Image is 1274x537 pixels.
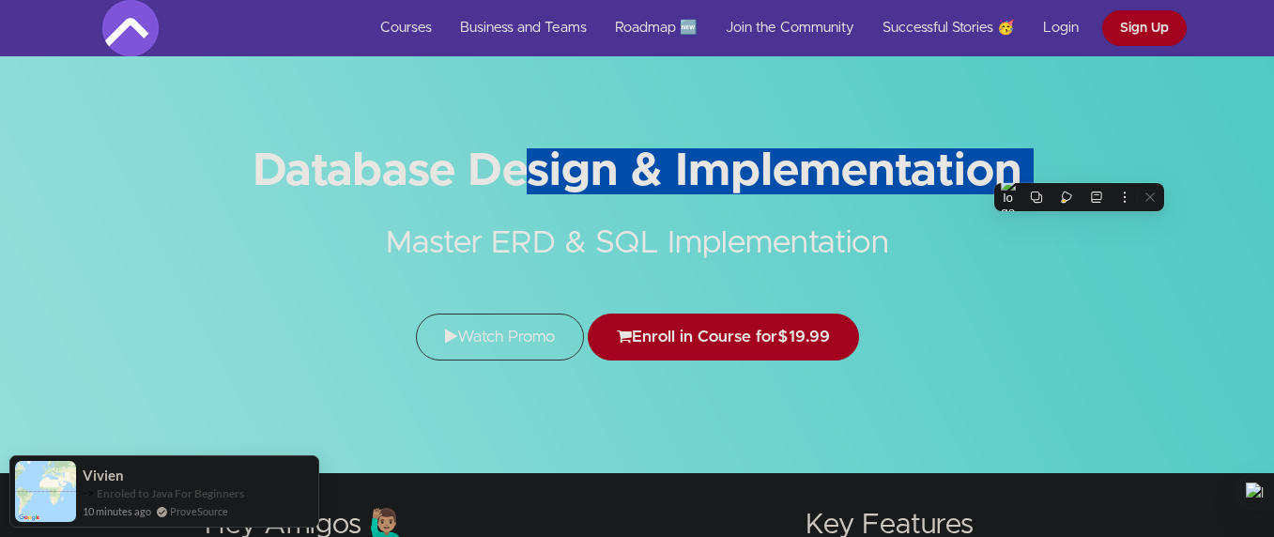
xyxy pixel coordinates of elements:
span: -> [83,485,95,500]
a: Enroled to Java For Beginners [97,486,244,500]
h1: Database Design & Implementation [102,150,1173,192]
a: Watch Promo [416,314,584,361]
span: 10 minutes ago [83,503,151,519]
h2: Master ERD & SQL Implementation [285,192,990,267]
a: ProveSource [170,503,228,519]
a: Sign Up [1102,10,1187,46]
button: Enroll in Course for$19.99 [588,314,859,361]
span: $19.99 [777,329,830,345]
span: Vivien [83,468,124,483]
img: provesource social proof notification image [15,461,76,522]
